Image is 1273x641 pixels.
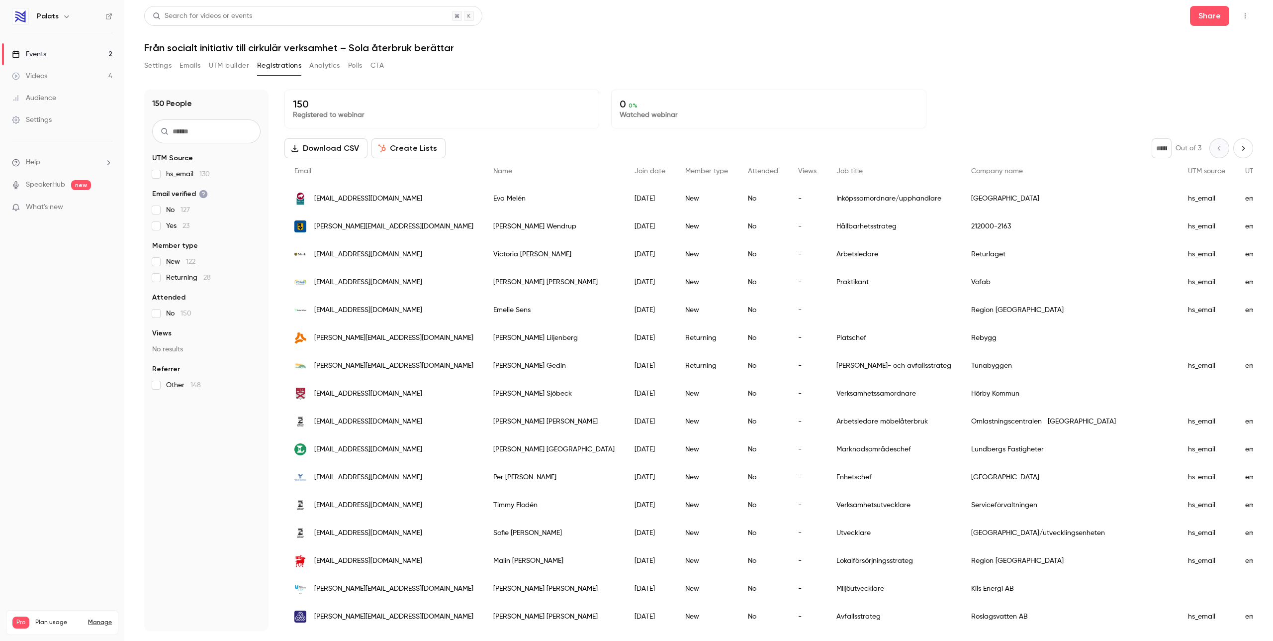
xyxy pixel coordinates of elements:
span: [EMAIL_ADDRESS][DOMAIN_NAME] [314,277,422,288]
div: [PERSON_NAME] [PERSON_NAME] [483,268,625,296]
span: 150 [181,310,191,317]
div: [DATE] [625,324,675,352]
div: [PERSON_NAME] Gedin [483,352,625,380]
a: SpeakerHub [26,180,65,190]
span: Company name [971,168,1023,175]
div: New [675,603,738,631]
button: Create Lists [371,138,446,158]
div: Videos [12,71,47,81]
img: eskilstuna.se [294,527,306,539]
span: No [166,205,190,215]
div: [DATE] [625,352,675,380]
button: UTM builder [209,58,249,74]
div: [DATE] [625,240,675,268]
div: Sofie [PERSON_NAME] [483,519,625,547]
div: No [738,519,788,547]
span: What's new [26,202,63,213]
div: New [675,491,738,519]
div: Arbetsledare möbelåterbruk [826,408,961,435]
div: Serviceförvaltningen [961,491,1178,519]
div: hs_email [1178,352,1235,380]
span: [EMAIL_ADDRESS][DOMAIN_NAME] [314,500,422,511]
span: Name [493,168,512,175]
div: Region [GEOGRAPHIC_DATA] [961,547,1178,575]
div: - [788,435,826,463]
button: Settings [144,58,172,74]
img: eskilstuna.se [294,416,306,427]
div: hs_email [1178,408,1235,435]
span: Email [294,168,311,175]
button: Next page [1233,138,1253,158]
div: [PERSON_NAME] Wendrup [483,213,625,240]
span: UTM Source [152,153,193,163]
span: Member type [152,241,198,251]
div: [PERSON_NAME] Liljenberg [483,324,625,352]
div: [DATE] [625,268,675,296]
div: [DATE] [625,185,675,213]
img: rebygg.nu [294,332,306,344]
span: [EMAIL_ADDRESS][DOMAIN_NAME] [314,528,422,538]
div: Lundbergs Fastigheter [961,435,1178,463]
span: hs_email [166,169,210,179]
div: Emelie Sens [483,296,625,324]
div: New [675,380,738,408]
div: Arbetsledare [826,240,961,268]
div: New [675,268,738,296]
button: Share [1190,6,1229,26]
div: Victoria [PERSON_NAME] [483,240,625,268]
div: No [738,268,788,296]
div: New [675,463,738,491]
div: No [738,547,788,575]
div: [DATE] [625,435,675,463]
div: [DATE] [625,463,675,491]
div: No [738,185,788,213]
button: Download CSV [284,138,367,158]
span: [EMAIL_ADDRESS][DOMAIN_NAME] [314,417,422,427]
div: No [738,213,788,240]
div: No [738,408,788,435]
div: Avfallsstrateg [826,603,961,631]
span: [EMAIL_ADDRESS][DOMAIN_NAME] [314,444,422,455]
span: Attended [152,293,185,303]
div: [DATE] [625,491,675,519]
div: New [675,435,738,463]
img: horby.se [294,388,306,400]
span: No [166,309,191,319]
span: [PERSON_NAME][EMAIL_ADDRESS][DOMAIN_NAME] [314,221,473,232]
div: - [788,240,826,268]
div: New [675,519,738,547]
span: [PERSON_NAME][EMAIL_ADDRESS][DOMAIN_NAME] [314,612,473,622]
img: Palats [12,8,28,24]
div: Roslagsvatten AB [961,603,1178,631]
div: [DATE] [625,519,675,547]
div: [PERSON_NAME] [PERSON_NAME] [483,408,625,435]
div: - [788,519,826,547]
span: 28 [203,274,211,281]
div: [DATE] [625,380,675,408]
div: [PERSON_NAME]- och avfallsstrateg [826,352,961,380]
p: 150 [293,98,591,110]
div: - [788,213,826,240]
div: - [788,268,826,296]
div: [GEOGRAPHIC_DATA] [961,463,1178,491]
div: No [738,463,788,491]
img: gotland.se [294,555,306,567]
span: 122 [186,258,195,265]
div: - [788,324,826,352]
div: No [738,296,788,324]
div: No [738,380,788,408]
div: Audience [12,93,56,103]
img: ystad.se [294,471,306,483]
span: 148 [190,382,201,389]
a: Manage [88,619,112,627]
div: Marknadsområdeschef [826,435,961,463]
div: No [738,324,788,352]
button: Polls [348,58,363,74]
div: - [788,185,826,213]
button: CTA [370,58,384,74]
span: 23 [182,222,189,229]
img: lundbergs.se [294,443,306,455]
span: Help [26,157,40,168]
span: 127 [181,207,190,214]
div: Inköpssamordnare/upphandlare [826,185,961,213]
